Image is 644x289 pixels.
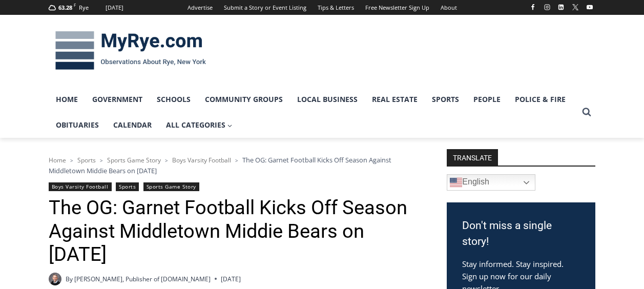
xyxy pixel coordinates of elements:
a: English [447,174,535,191]
a: Boys Varsity Football [49,182,112,191]
strong: TRANSLATE [447,149,498,166]
img: MyRye.com [49,24,213,77]
span: > [235,157,238,164]
a: All Categories [159,112,240,138]
span: > [100,157,103,164]
nav: Breadcrumbs [49,155,420,176]
a: [PERSON_NAME], Publisher of [DOMAIN_NAME] [74,275,211,283]
a: Sports Game Story [107,156,161,164]
a: Home [49,156,66,164]
a: Police & Fire [508,87,573,112]
span: > [165,157,168,164]
a: Home [49,87,85,112]
a: Sports [425,87,466,112]
a: Government [85,87,150,112]
h3: Don't miss a single story! [462,218,580,250]
a: YouTube [584,1,596,13]
a: Author image [49,273,61,285]
a: Calendar [106,112,159,138]
span: By [66,274,73,284]
a: Sports [77,156,96,164]
a: Schools [150,87,198,112]
button: View Search Form [577,103,596,121]
a: Sports [116,182,139,191]
a: Boys Varsity Football [172,156,231,164]
a: Linkedin [555,1,567,13]
span: 63.28 [58,4,72,11]
img: en [450,176,462,189]
nav: Primary Navigation [49,87,577,138]
div: Rye [79,3,89,12]
time: [DATE] [221,274,241,284]
a: Community Groups [198,87,290,112]
a: X [569,1,581,13]
a: Instagram [541,1,553,13]
div: [DATE] [106,3,123,12]
span: All Categories [166,119,233,131]
span: The OG: Garnet Football Kicks Off Season Against Middletown Middie Bears on [DATE] [49,155,391,175]
a: Real Estate [365,87,425,112]
span: > [70,157,73,164]
span: F [74,2,76,8]
a: Sports Game Story [143,182,199,191]
a: Obituaries [49,112,106,138]
a: People [466,87,508,112]
a: Facebook [527,1,539,13]
a: Local Business [290,87,365,112]
h1: The OG: Garnet Football Kicks Off Season Against Middletown Middie Bears on [DATE] [49,196,420,266]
